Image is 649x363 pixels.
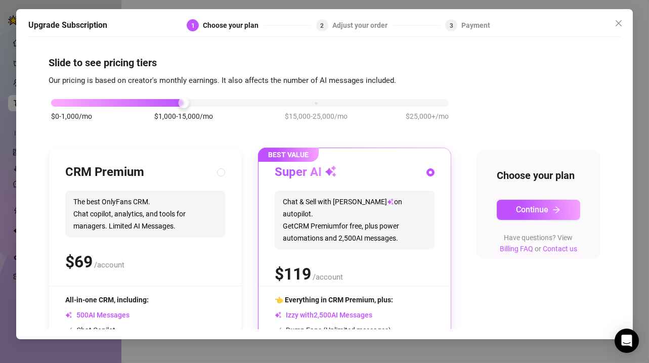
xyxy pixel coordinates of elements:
div: Payment [462,19,491,31]
span: $ [65,252,93,271]
span: BEST VALUE [258,148,319,162]
div: Choose your plan [203,19,265,31]
span: arrow-right [553,206,561,214]
h4: Choose your plan [497,168,580,183]
span: Our pricing is based on creator's monthly earnings. It also affects the number of AI messages inc... [49,76,396,85]
span: Chat & Sell with [PERSON_NAME] on autopilot. Get CRM Premium for free, plus power automations and... [275,191,435,249]
h5: Upgrade Subscription [28,19,107,31]
span: Continue [516,205,549,214]
span: $15,000-25,000/mo [285,111,348,122]
span: $25,000+/mo [406,111,449,122]
span: Chat Copilot [65,326,115,334]
span: check [65,327,72,334]
span: The best OnlyFans CRM. Chat copilot, analytics, and tools for managers. Limited AI Messages. [65,191,225,237]
button: Close [611,15,627,31]
a: Billing FAQ [500,245,533,253]
a: Contact us [543,245,577,253]
span: 3 [450,22,453,29]
span: $ [275,264,311,284]
span: Have questions? View or [500,234,577,253]
div: Adjust your order [332,19,394,31]
h3: CRM Premium [65,164,144,180]
span: Izzy with AI Messages [275,311,372,319]
span: 👈 Everything in CRM Premium, plus: [275,296,393,304]
span: /account [313,273,343,282]
span: /account [94,260,124,269]
span: close [615,19,623,27]
span: 2 [321,22,324,29]
div: Open Intercom Messenger [615,329,639,353]
span: Bump Fans (Unlimited messages) [275,326,391,334]
span: AI Messages [65,311,129,319]
h3: Super AI [275,164,337,180]
button: Continuearrow-right [497,200,580,220]
span: All-in-one CRM, including: [65,296,149,304]
span: Close [611,19,627,27]
h4: Slide to see pricing tiers [49,56,600,70]
span: check [275,327,282,334]
span: 1 [191,22,195,29]
span: $1,000-15,000/mo [154,111,213,122]
span: $0-1,000/mo [51,111,92,122]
